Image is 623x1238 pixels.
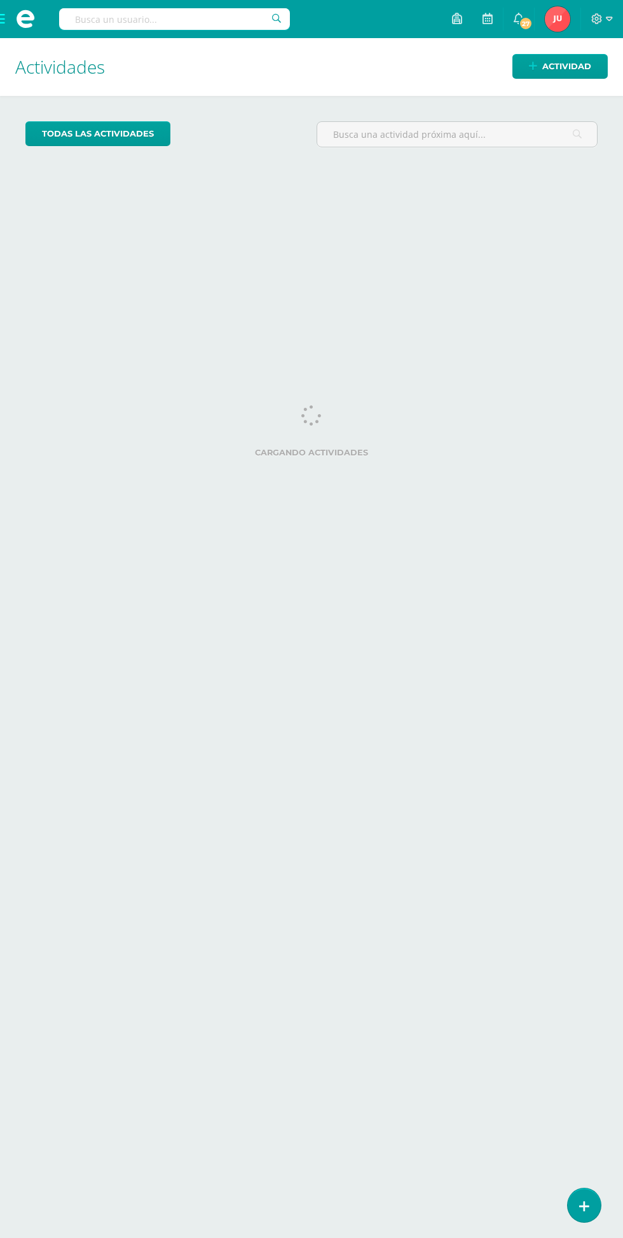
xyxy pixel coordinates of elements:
a: Actividad [512,54,608,79]
input: Busca una actividad próxima aquí... [317,122,597,147]
img: 4263389930ab6b924931a7d85fb34055.png [545,6,570,32]
span: Actividad [542,55,591,78]
span: 27 [519,17,533,30]
input: Busca un usuario... [59,8,290,30]
h1: Actividades [15,38,608,96]
a: todas las Actividades [25,121,170,146]
label: Cargando actividades [25,448,598,457]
